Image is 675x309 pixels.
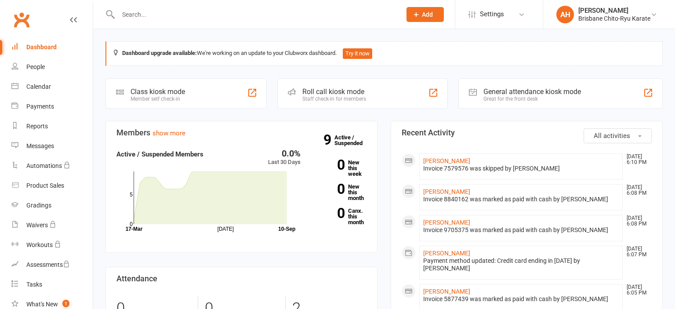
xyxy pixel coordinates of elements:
[423,188,470,195] a: [PERSON_NAME]
[323,133,334,146] strong: 9
[26,281,42,288] div: Tasks
[423,226,619,234] div: Invoice 9705375 was marked as paid with cash by [PERSON_NAME]
[314,160,367,177] a: 0New this week
[334,128,373,153] a: 9Active / Suspended
[422,11,433,18] span: Add
[343,48,372,59] button: Try it now
[116,8,395,21] input: Search...
[556,6,574,23] div: AH
[11,57,93,77] a: People
[26,222,48,229] div: Waivers
[26,44,57,51] div: Dashboard
[423,250,470,257] a: [PERSON_NAME]
[26,63,45,70] div: People
[423,288,470,295] a: [PERSON_NAME]
[26,182,64,189] div: Product Sales
[622,154,651,165] time: [DATE] 6:10 PM
[314,208,367,225] a: 0Canx. this month
[11,97,93,116] a: Payments
[314,207,345,220] strong: 0
[584,128,652,143] button: All activities
[480,4,504,24] span: Settings
[26,103,54,110] div: Payments
[314,184,367,201] a: 0New this month
[11,156,93,176] a: Automations
[26,83,51,90] div: Calendar
[11,176,93,196] a: Product Sales
[302,96,366,102] div: Staff check-in for members
[268,149,301,167] div: Last 30 Days
[11,235,93,255] a: Workouts
[622,185,651,196] time: [DATE] 6:08 PM
[402,128,652,137] h3: Recent Activity
[11,196,93,215] a: Gradings
[302,87,366,96] div: Roll call kiosk mode
[578,7,650,15] div: [PERSON_NAME]
[423,196,619,203] div: Invoice 8840162 was marked as paid with cash by [PERSON_NAME]
[268,149,301,158] div: 0.0%
[26,162,62,169] div: Automations
[26,142,54,149] div: Messages
[116,128,367,137] h3: Members
[152,129,185,137] a: show more
[423,219,470,226] a: [PERSON_NAME]
[11,255,93,275] a: Assessments
[62,300,69,307] span: 1
[11,215,93,235] a: Waivers
[131,96,185,102] div: Member self check-in
[122,50,197,56] strong: Dashboard upgrade available:
[594,132,630,140] span: All activities
[11,116,93,136] a: Reports
[26,123,48,130] div: Reports
[423,295,619,303] div: Invoice 5877439 was marked as paid with cash by [PERSON_NAME]
[11,37,93,57] a: Dashboard
[11,9,33,31] a: Clubworx
[131,87,185,96] div: Class kiosk mode
[483,96,581,102] div: Great for the front desk
[622,284,651,296] time: [DATE] 6:05 PM
[26,241,53,248] div: Workouts
[314,182,345,196] strong: 0
[622,246,651,258] time: [DATE] 6:07 PM
[423,157,470,164] a: [PERSON_NAME]
[11,77,93,97] a: Calendar
[116,274,367,283] h3: Attendance
[26,301,58,308] div: What's New
[578,15,650,22] div: Brisbane Chito-Ryu Karate
[483,87,581,96] div: General attendance kiosk mode
[11,136,93,156] a: Messages
[26,202,51,209] div: Gradings
[406,7,444,22] button: Add
[423,165,619,172] div: Invoice 7579576 was skipped by [PERSON_NAME]
[622,215,651,227] time: [DATE] 6:08 PM
[26,261,70,268] div: Assessments
[314,158,345,171] strong: 0
[11,275,93,294] a: Tasks
[423,257,619,272] div: Payment method updated: Credit card ending in [DATE] by [PERSON_NAME]
[116,150,203,158] strong: Active / Suspended Members
[105,41,663,66] div: We're working on an update to your Clubworx dashboard.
